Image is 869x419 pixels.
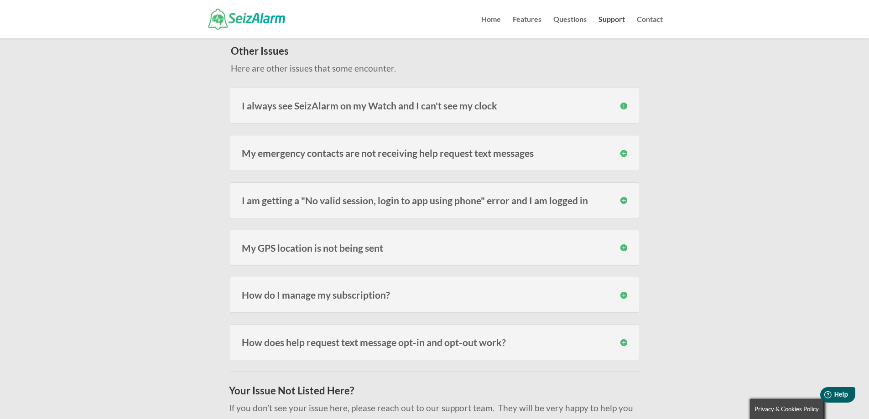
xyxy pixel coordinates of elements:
img: SeizAlarm [208,9,285,29]
h3: Other Issues [231,46,628,61]
h3: Your Issue Not Listed Here? [229,386,640,400]
h3: How do I manage my subscription? [242,290,627,300]
span: Privacy & Cookies Policy [755,405,819,413]
h3: I am getting a "No valid session, login to app using phone" error and I am logged in [242,196,627,205]
iframe: Help widget launcher [788,383,859,409]
h3: My emergency contacts are not receiving help request text messages [242,148,627,158]
h3: My GPS location is not being sent [242,243,627,253]
a: Support [598,16,625,38]
h3: How does help request text message opt-in and opt-out work? [242,337,627,347]
p: Here are other issues that some encounter. [231,61,628,76]
a: Questions [553,16,587,38]
a: Home [481,16,501,38]
a: Contact [637,16,663,38]
a: Features [513,16,541,38]
h3: I always see SeizAlarm on my Watch and I can't see my clock [242,101,627,110]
